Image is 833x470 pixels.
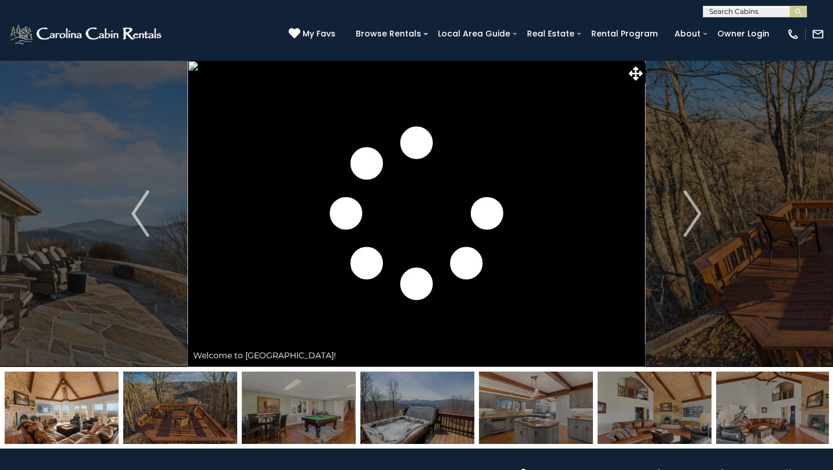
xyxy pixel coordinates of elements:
span: My Favs [303,28,336,40]
button: Next [646,60,740,367]
a: Local Area Guide [432,25,516,43]
img: 165554753 [5,372,119,444]
img: arrow [684,190,701,237]
img: 165554809 [123,372,237,444]
img: 163274082 [360,372,474,444]
img: phone-regular-white.png [787,28,799,41]
a: Browse Rentals [350,25,427,43]
img: 165554760 [479,372,593,444]
a: My Favs [289,28,338,41]
img: 165554755 [716,372,830,444]
img: White-1-2.png [9,23,165,46]
img: 165554754 [598,372,712,444]
div: Welcome to [GEOGRAPHIC_DATA]! [187,344,646,367]
a: Real Estate [521,25,580,43]
img: mail-regular-white.png [812,28,824,41]
button: Previous [93,60,187,367]
img: arrow [131,190,149,237]
img: 165554802 [242,372,356,444]
a: About [669,25,706,43]
a: Owner Login [712,25,775,43]
a: Rental Program [585,25,664,43]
